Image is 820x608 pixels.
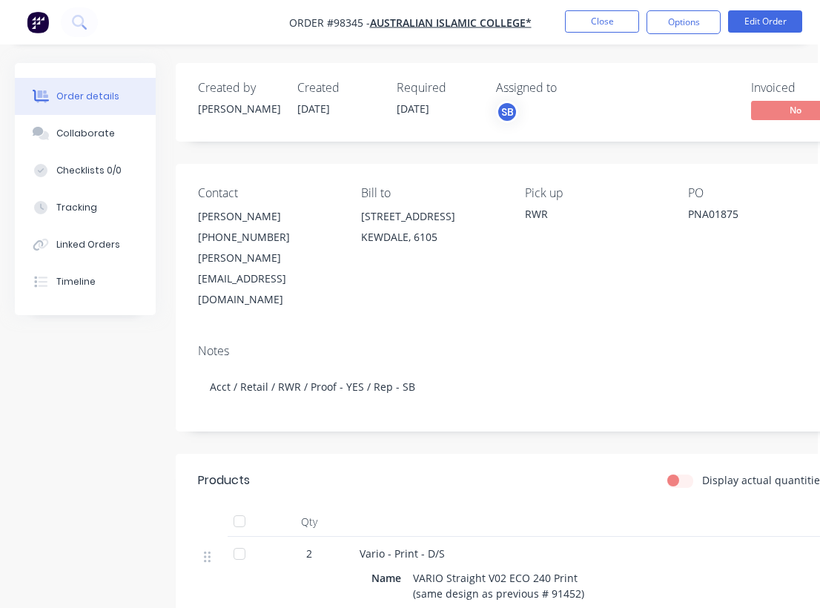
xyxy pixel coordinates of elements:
span: [DATE] [397,102,429,116]
div: Required [397,81,478,95]
div: Qty [265,507,354,537]
div: Tracking [56,201,97,214]
div: [PERSON_NAME] [198,206,337,227]
button: Order details [15,78,156,115]
div: Order details [56,90,119,103]
div: Bill to [361,186,500,200]
div: VARIO Straight V02 ECO 240 Print (same design as previous # 91452) [407,567,590,604]
button: Tracking [15,189,156,226]
div: [STREET_ADDRESS]KEWDALE, 6105 [361,206,500,254]
div: Collaborate [56,127,115,140]
div: [PERSON_NAME][PHONE_NUMBER][PERSON_NAME][EMAIL_ADDRESS][DOMAIN_NAME] [198,206,337,310]
div: Products [198,472,250,489]
button: Collaborate [15,115,156,152]
button: Edit Order [728,10,802,33]
div: KEWDALE, 6105 [361,227,500,248]
div: Checklists 0/0 [56,164,122,177]
div: Assigned to [496,81,644,95]
button: Timeline [15,263,156,300]
div: [PERSON_NAME][EMAIL_ADDRESS][DOMAIN_NAME] [198,248,337,310]
button: SB [496,101,518,123]
span: 2 [306,546,312,561]
span: Vario - Print - D/S [360,546,445,561]
a: AUSTRALIAN ISLAMIC COLLEGE* [370,16,532,30]
div: [PERSON_NAME] [198,101,280,116]
button: Linked Orders [15,226,156,263]
div: Contact [198,186,337,200]
button: Options [647,10,721,34]
div: Linked Orders [56,238,120,251]
div: Pick up [525,186,664,200]
img: Factory [27,11,49,33]
button: Close [565,10,639,33]
div: Timeline [56,275,96,288]
div: RWR [525,206,664,222]
div: [STREET_ADDRESS] [361,206,500,227]
div: Created by [198,81,280,95]
span: [DATE] [297,102,330,116]
div: Created [297,81,379,95]
span: Order #98345 - [289,16,370,30]
div: Name [371,567,407,589]
div: [PHONE_NUMBER] [198,227,337,248]
button: Checklists 0/0 [15,152,156,189]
